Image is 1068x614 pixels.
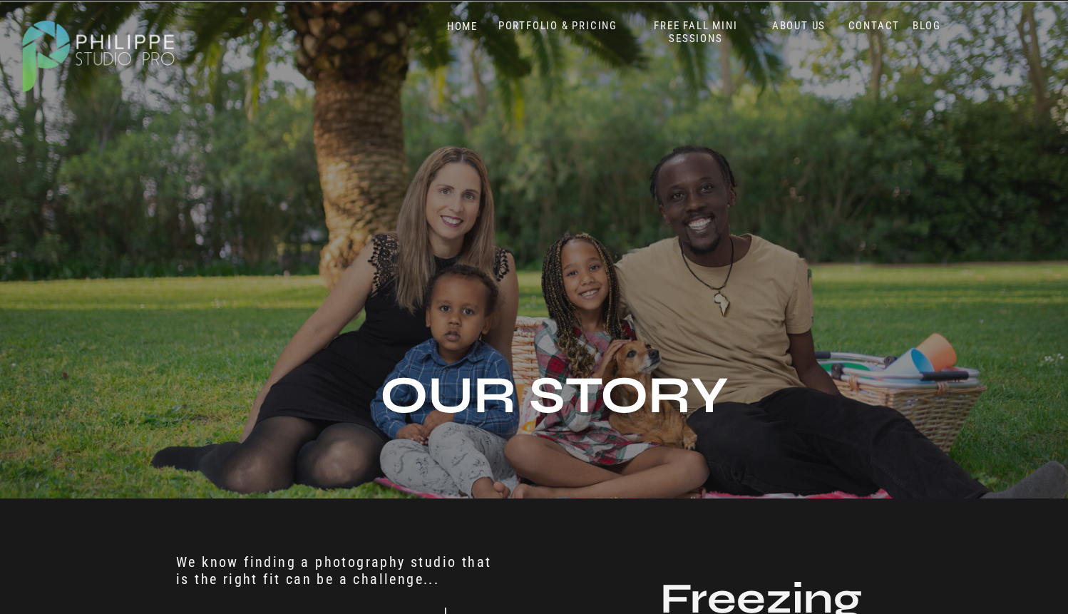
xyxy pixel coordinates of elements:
h2: We know finding a photography studio that is the right fit can be a challenge... [176,553,496,586]
a: CONTACT [845,19,903,33]
a: BLOG [909,19,945,33]
a: FREE FALL MINI SESSIONS [637,19,755,46]
a: ABOUT US [769,19,829,33]
a: PORTFOLIO & PRICING [493,19,623,33]
h1: Our Story [186,369,922,475]
a: HOME [432,20,493,34]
